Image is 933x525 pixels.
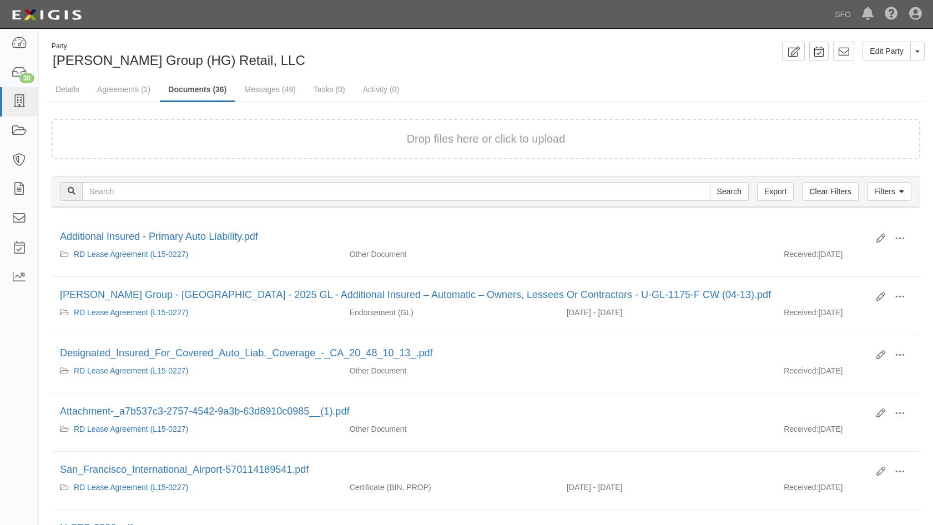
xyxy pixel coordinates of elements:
[558,482,775,493] div: Effective 07/01/2025 - Expiration 07/01/2026
[341,482,558,493] div: Business Interruption Property
[305,78,354,100] a: Tasks (0)
[89,78,159,100] a: Agreements (1)
[74,250,188,259] a: RD Lease Agreement (L15-0227)
[407,131,566,147] button: Drop files here or click to upload
[784,482,818,493] p: Received:
[341,423,558,435] div: Other Document
[60,288,868,302] div: Hudson Group - Zurich - 2025 GL - Additional Insured – Automatic – Owners, Lessees Or Contractors...
[757,182,794,201] a: Export
[236,78,304,100] a: Messages (49)
[60,365,333,376] div: RD Lease Agreement (L15-0227)
[74,308,188,317] a: RD Lease Agreement (L15-0227)
[52,42,305,51] div: Party
[19,73,34,83] div: 30
[784,423,818,435] p: Received:
[829,3,856,26] a: SFO
[60,463,868,477] div: San_Francisco_International_Airport-570114189541.pdf
[60,406,349,417] a: Attachment-_a7b537c3-2757-4542-9a3b-63d8910c0985__(1).pdf
[60,405,868,419] div: Attachment-_a7b537c3-2757-4542-9a3b-63d8910c0985__(1).pdf
[60,231,258,242] a: Additional Insured - Primary Auto Liability.pdf
[341,249,558,260] div: Other Document
[82,182,710,201] input: Search
[47,78,88,100] a: Details
[784,307,818,318] p: Received:
[802,182,858,201] a: Clear Filters
[867,182,911,201] a: Filters
[60,289,771,300] a: [PERSON_NAME] Group - [GEOGRAPHIC_DATA] - 2025 GL - Additional Insured – Automatic – Owners, Less...
[775,365,920,382] div: [DATE]
[784,365,818,376] p: Received:
[53,53,305,68] span: [PERSON_NAME] Group (HG) Retail, LLC
[8,5,85,25] img: logo-5460c22ac91f19d4615b14bd174203de0afe785f0fc80cf4dbbc73dc1793850b.png
[885,8,898,21] i: Help Center - Complianz
[355,78,407,100] a: Activity (0)
[775,423,920,440] div: [DATE]
[60,230,868,244] div: Additional Insured - Primary Auto Liability.pdf
[341,365,558,376] div: Other Document
[60,423,333,435] div: RD Lease Agreement (L15-0227)
[60,346,868,361] div: Designated_Insured_For_Covered_Auto_Liab._Coverage_-_CA_20_48_10_13_.pdf
[47,42,478,70] div: Hudson Group (HG) Retail, LLC
[74,366,188,375] a: RD Lease Agreement (L15-0227)
[775,482,920,498] div: [DATE]
[74,483,188,492] a: RD Lease Agreement (L15-0227)
[74,425,188,433] a: RD Lease Agreement (L15-0227)
[784,249,818,260] p: Received:
[60,307,333,318] div: RD Lease Agreement (L15-0227)
[341,307,558,318] div: General Liability
[775,307,920,324] div: [DATE]
[160,78,235,102] a: Documents (36)
[60,347,433,359] a: Designated_Insured_For_Covered_Auto_Liab._Coverage_-_CA_20_48_10_13_.pdf
[710,182,749,201] input: Search
[60,249,333,260] div: RD Lease Agreement (L15-0227)
[558,307,775,318] div: Effective 07/01/2025 - Expiration 07/01/2026
[863,42,911,60] a: Edit Party
[558,365,775,366] div: Effective - Expiration
[60,464,309,475] a: San_Francisco_International_Airport-570114189541.pdf
[775,249,920,265] div: [DATE]
[60,482,333,493] div: RD Lease Agreement (L15-0227)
